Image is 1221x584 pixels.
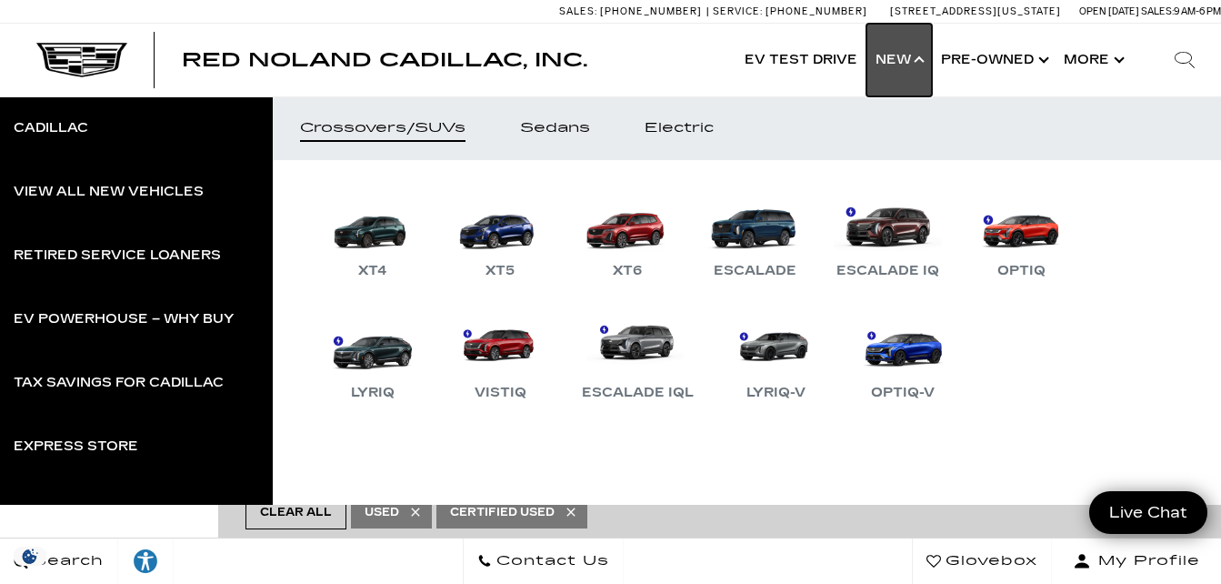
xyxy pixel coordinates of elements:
[573,187,682,282] a: XT6
[520,122,590,135] div: Sedans
[721,309,830,404] a: LYRIQ-V
[1079,5,1139,17] span: Open [DATE]
[645,122,714,135] div: Electric
[182,49,587,71] span: Red Noland Cadillac, Inc.
[941,549,1037,574] span: Glovebox
[463,539,624,584] a: Contact Us
[1055,24,1130,96] button: More
[300,122,465,135] div: Crossovers/SUVs
[827,260,948,282] div: Escalade IQ
[445,309,555,404] a: VISTIQ
[559,6,706,16] a: Sales: [PHONE_NUMBER]
[988,260,1055,282] div: OPTIQ
[118,539,174,584] a: Explore your accessibility options
[1148,24,1221,96] div: Search
[866,24,932,96] a: New
[700,187,809,282] a: Escalade
[713,5,763,17] span: Service:
[1174,5,1221,17] span: 9 AM-6 PM
[14,313,234,326] div: EV Powerhouse – Why Buy
[1052,539,1221,584] button: Open user profile menu
[1089,491,1207,534] a: Live Chat
[1100,502,1196,523] span: Live Chat
[848,309,957,404] a: OPTIQ-V
[966,187,1076,282] a: OPTIQ
[1091,549,1200,574] span: My Profile
[28,549,104,574] span: Search
[118,548,173,575] div: Explore your accessibility options
[573,382,703,404] div: Escalade IQL
[450,501,555,524] span: Certified Used
[890,5,1061,17] a: [STREET_ADDRESS][US_STATE]
[476,260,524,282] div: XT5
[604,260,651,282] div: XT6
[573,309,703,404] a: Escalade IQL
[14,440,138,453] div: Express Store
[14,249,221,262] div: Retired Service Loaners
[318,309,427,404] a: LYRIQ
[445,187,555,282] a: XT5
[14,377,224,389] div: Tax Savings for Cadillac
[9,547,51,566] section: Click to Open Cookie Consent Modal
[705,260,806,282] div: Escalade
[862,382,944,404] div: OPTIQ-V
[342,382,404,404] div: LYRIQ
[617,96,741,160] a: Electric
[14,186,204,198] div: View All New Vehicles
[14,504,105,517] div: Buy Online
[559,5,597,17] span: Sales:
[318,187,427,282] a: XT4
[349,260,396,282] div: XT4
[365,501,399,524] span: Used
[766,5,867,17] span: [PHONE_NUMBER]
[600,5,702,17] span: [PHONE_NUMBER]
[912,539,1052,584] a: Glovebox
[827,187,948,282] a: Escalade IQ
[182,51,587,69] a: Red Noland Cadillac, Inc.
[465,382,535,404] div: VISTIQ
[273,96,493,160] a: Crossovers/SUVs
[36,43,127,77] img: Cadillac Dark Logo with Cadillac White Text
[260,501,332,524] span: Clear All
[14,122,88,135] div: Cadillac
[1141,5,1174,17] span: Sales:
[736,24,866,96] a: EV Test Drive
[9,547,51,566] img: Opt-Out Icon
[737,382,815,404] div: LYRIQ-V
[706,6,872,16] a: Service: [PHONE_NUMBER]
[493,96,617,160] a: Sedans
[932,24,1055,96] a: Pre-Owned
[492,549,609,574] span: Contact Us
